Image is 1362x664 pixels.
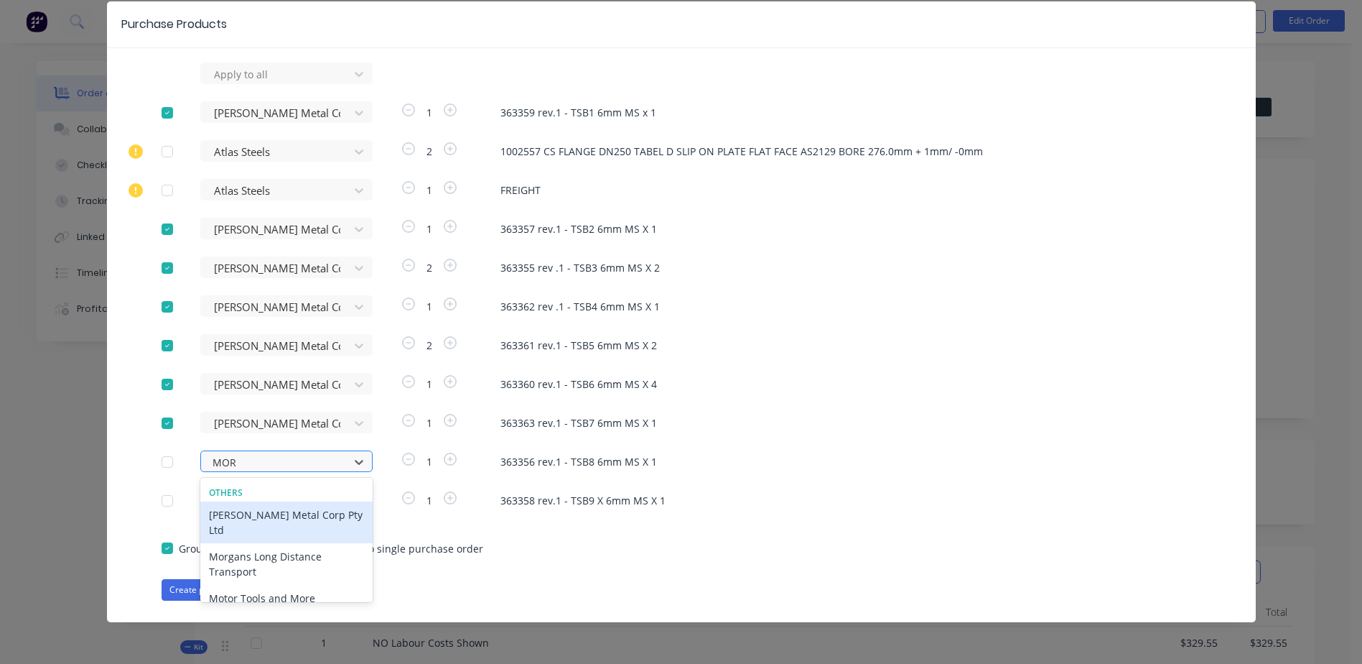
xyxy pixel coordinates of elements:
span: 2 [418,338,441,353]
button: Create purchase(s) [162,579,254,601]
span: 363355 rev .1 - TSB3 6mm MS X 2 [500,260,1201,275]
span: 363360 rev.1 - TSB6 6mm MS X 4 [500,377,1201,392]
div: Motor Tools and More [200,585,373,612]
span: 363361 rev.1 - TSB5 6mm MS X 2 [500,338,1201,353]
div: Others [200,487,373,499]
span: 1002557 CS FLANGE DN250 TABEL D SLIP ON PLATE FLAT FACE AS2129 BORE 276.0mm + 1mm/ -0mm [500,144,1201,159]
div: Purchase Products [121,16,227,33]
span: 1 [418,415,441,430]
span: 2 [418,260,441,275]
span: 2 [418,144,441,159]
div: Morgans Long Distance Transport [200,543,373,585]
span: 1 [418,299,441,314]
span: 363357 rev.1 - TSB2 6mm MS X 1 [500,221,1201,236]
span: FREIGHT [500,183,1201,198]
span: 363363 rev.1 - TSB7 6mm MS X 1 [500,415,1201,430]
div: [PERSON_NAME] Metal Corp Pty Ltd [200,502,373,543]
span: 363356 rev.1 - TSB8 6mm MS X 1 [500,454,1201,469]
span: 1 [418,221,441,236]
span: 363358 rev.1 - TSB9 X 6mm MS X 1 [500,493,1201,508]
span: 363359 rev.1 - TSB1 6mm MS x 1 [500,105,1201,120]
span: 363362 rev .1 - TSB4 6mm MS X 1 [500,299,1201,314]
span: 1 [418,454,441,469]
span: 1 [418,105,441,120]
span: 1 [418,183,441,198]
span: 1 [418,377,441,392]
span: 1 [418,493,441,508]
